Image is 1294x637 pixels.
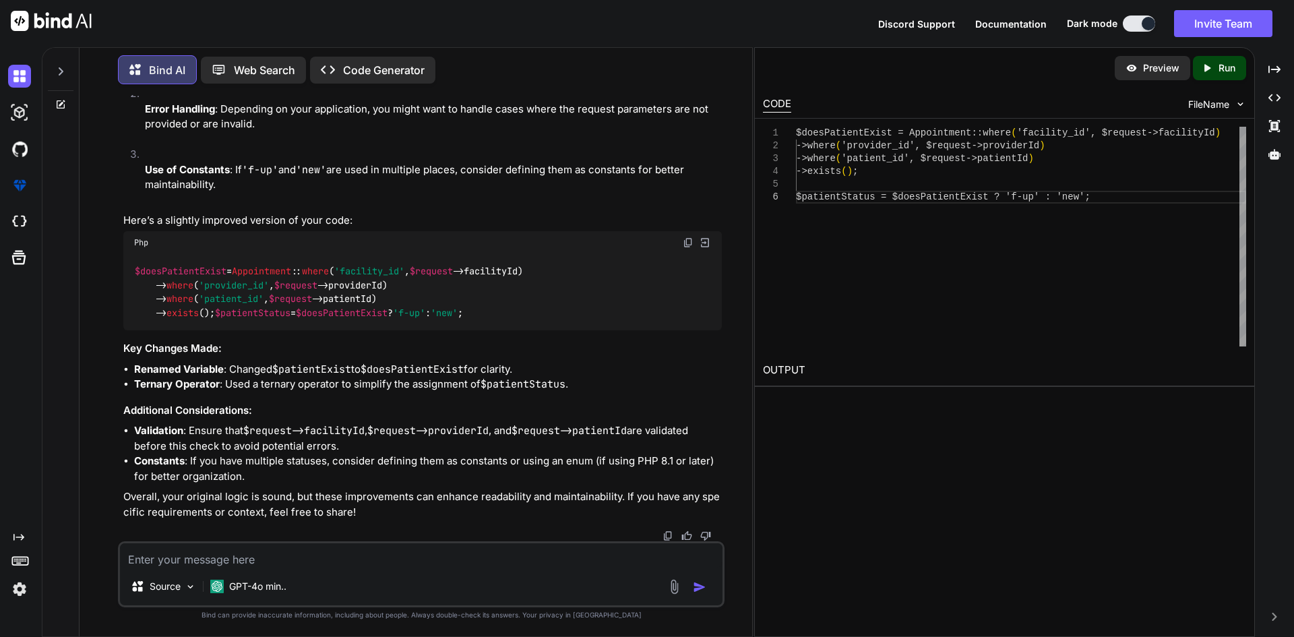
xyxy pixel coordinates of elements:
[145,162,722,193] p: : If and are used in multiple places, consider defining them as constants for better maintainabil...
[841,140,1039,151] span: 'provider_id', $request->providerId
[1143,61,1179,75] p: Preview
[1235,98,1246,110] img: chevron down
[846,166,852,177] span: )
[1067,17,1117,30] span: Dark mode
[199,293,264,305] span: 'patient_id'
[145,163,230,176] strong: Use of Constants
[145,102,215,115] strong: Error Handling
[796,191,1079,202] span: $patientStatus = $doesPatientExist ? 'f-up' : 'new
[166,307,199,319] span: exists
[134,237,148,248] span: Php
[693,580,706,594] img: icon
[841,166,846,177] span: (
[1016,127,1214,138] span: 'facility_id', $request->facilityId
[878,17,955,31] button: Discord Support
[8,65,31,88] img: darkChat
[763,96,791,113] div: CODE
[11,11,92,31] img: Bind AI
[763,127,778,140] div: 1
[699,237,711,249] img: Open in Browser
[975,18,1047,30] span: Documentation
[835,140,840,151] span: (
[334,266,404,278] span: 'facility_id'
[853,166,858,177] span: ;
[763,165,778,178] div: 4
[134,377,220,390] strong: Ternary Operator
[134,424,183,437] strong: Validation
[481,377,565,391] code: $patientStatus
[123,213,722,229] p: Here’s a slightly improved version of your code:
[134,423,722,454] li: : Ensure that , , and are validated before this check to avoid potential errors.
[667,579,682,595] img: attachment
[135,266,226,278] span: $doesPatientExist
[134,454,722,484] li: : If you have multiple statuses, consider defining them as constants or using an enum (if using P...
[134,377,722,392] li: : Used a ternary operator to simplify the assignment of .
[361,363,464,376] code: $doesPatientExist
[1079,191,1090,202] span: ';
[134,362,722,377] li: : Changed to for clarity.
[269,293,312,305] span: $request
[210,580,224,593] img: GPT-4o mini
[1011,127,1016,138] span: (
[681,530,692,541] img: like
[232,266,291,278] span: Appointment
[215,307,290,319] span: $patientStatus
[763,178,778,191] div: 5
[755,355,1254,386] h2: OUTPUT
[393,307,425,319] span: 'f-up'
[878,18,955,30] span: Discord Support
[123,489,722,520] p: Overall, your original logic is sound, but these improvements can enhance readability and maintai...
[343,62,425,78] p: Code Generator
[763,140,778,152] div: 2
[118,610,725,620] p: Bind can provide inaccurate information, including about people. Always double-check its answers....
[8,210,31,233] img: cloudideIcon
[242,163,278,177] code: 'f-up'
[796,166,841,177] span: ->exists
[841,153,1028,164] span: 'patient_id', $request->patientId
[123,403,722,419] h3: Additional Considerations:
[243,424,365,437] code: $request->facilityId
[1039,140,1045,151] span: )
[166,279,193,291] span: where
[1188,98,1229,111] span: FileName
[8,138,31,160] img: githubDark
[367,424,489,437] code: $request->providerId
[796,127,1011,138] span: $doesPatientExist = Appointment::where
[296,307,388,319] span: $doesPatientExist
[8,101,31,124] img: darkAi-studio
[274,279,317,291] span: $request
[234,62,295,78] p: Web Search
[975,17,1047,31] button: Documentation
[796,140,836,151] span: ->where
[134,363,224,375] strong: Renamed Variable
[410,266,453,278] span: $request
[1126,62,1138,74] img: preview
[763,152,778,165] div: 3
[199,279,269,291] span: 'provider_id'
[796,153,836,164] span: ->where
[166,293,193,305] span: where
[149,62,185,78] p: Bind AI
[700,530,711,541] img: dislike
[431,307,458,319] span: 'new'
[150,580,181,593] p: Source
[835,153,840,164] span: (
[229,580,286,593] p: GPT-4o min..
[1174,10,1272,37] button: Invite Team
[145,102,722,132] p: : Depending on your application, you might want to handle cases where the request parameters are ...
[512,424,627,437] code: $request->patientId
[272,363,351,376] code: $patientExist
[663,530,673,541] img: copy
[302,266,329,278] span: where
[134,454,185,467] strong: Constants
[8,174,31,197] img: premium
[763,191,778,204] div: 6
[185,581,196,593] img: Pick Models
[296,163,326,177] code: 'new'
[8,578,31,601] img: settings
[123,341,722,357] h3: Key Changes Made:
[1214,127,1220,138] span: )
[134,264,523,320] code: = :: ( , ->facilityId) -> ( , ->providerId) -> ( , ->patientId) -> (); = ? : ;
[1028,153,1033,164] span: )
[683,237,694,248] img: copy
